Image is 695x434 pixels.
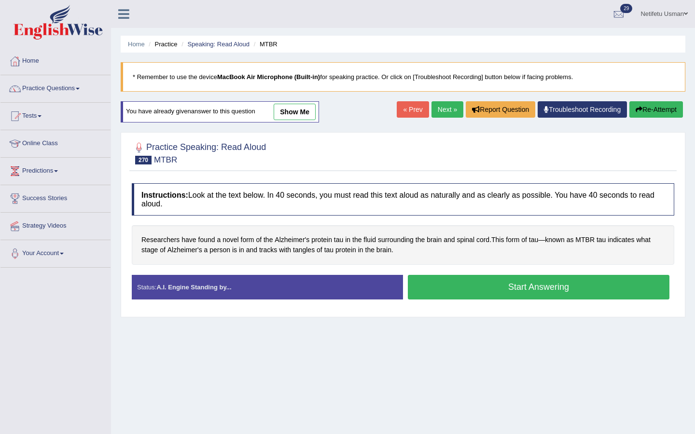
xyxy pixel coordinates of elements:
[187,41,250,48] a: Speaking: Read Aloud
[0,185,111,209] a: Success Stories
[324,245,334,255] span: Click to see word definition
[0,103,111,127] a: Tests
[0,48,111,72] a: Home
[246,245,257,255] span: Click to see word definition
[457,235,474,245] span: Click to see word definition
[506,235,519,245] span: Click to see word definition
[397,101,429,118] a: « Prev
[128,41,145,48] a: Home
[476,235,489,245] span: Click to see word definition
[529,235,538,245] span: Click to see word definition
[365,245,375,255] span: Click to see word definition
[334,235,343,245] span: Click to see word definition
[636,235,651,245] span: Click to see word definition
[135,156,152,164] span: 270
[241,235,254,245] span: Click to see word definition
[132,183,674,216] h4: Look at the text below. In 40 seconds, you must read this text aloud as naturally and as clearly ...
[545,235,564,245] span: Click to see word definition
[620,4,632,13] span: 29
[217,235,221,245] span: Click to see word definition
[209,245,230,255] span: Click to see word definition
[156,284,231,291] strong: A.I. Engine Standing by...
[444,235,455,245] span: Click to see word definition
[0,130,111,154] a: Online Class
[363,235,376,245] span: Click to see word definition
[251,40,278,49] li: MTBR
[352,235,361,245] span: Click to see word definition
[222,235,238,245] span: Click to see word definition
[0,240,111,264] a: Your Account
[538,101,627,118] a: Troubleshoot Recording
[181,235,196,245] span: Click to see word definition
[198,235,215,245] span: Click to see word definition
[0,158,111,182] a: Predictions
[416,235,425,245] span: Click to see word definition
[431,101,463,118] a: Next »
[274,104,316,120] a: show me
[427,235,442,245] span: Click to see word definition
[567,235,574,245] span: Click to see word definition
[376,245,391,255] span: Click to see word definition
[160,245,166,255] span: Click to see word definition
[256,235,262,245] span: Click to see word definition
[293,245,315,255] span: Click to see word definition
[466,101,535,118] button: Report Question
[132,140,266,164] h2: Practice Speaking: Read Aloud
[0,75,111,99] a: Practice Questions
[154,155,177,164] small: MTBR
[491,235,504,245] span: Click to see word definition
[335,245,356,255] span: Click to see word definition
[217,73,320,81] b: MacBook Air Microphone (Built-in)
[141,191,188,199] b: Instructions:
[141,235,180,245] span: Click to see word definition
[521,235,527,245] span: Click to see word definition
[629,101,683,118] button: Re-Attempt
[317,245,322,255] span: Click to see word definition
[132,225,674,264] div: . — .
[121,62,685,92] blockquote: * Remember to use the device for speaking practice. Or click on [Troubleshoot Recording] button b...
[275,235,309,245] span: Click to see word definition
[0,213,111,237] a: Strategy Videos
[204,245,208,255] span: Click to see word definition
[141,245,158,255] span: Click to see word definition
[358,245,363,255] span: Click to see word definition
[279,245,291,255] span: Click to see word definition
[259,245,277,255] span: Click to see word definition
[575,235,595,245] span: Click to see word definition
[345,235,350,245] span: Click to see word definition
[132,275,403,299] div: Status:
[311,235,332,245] span: Click to see word definition
[121,101,319,122] div: You have already given answer to this question
[408,275,669,299] button: Start Answering
[264,235,273,245] span: Click to see word definition
[232,245,237,255] span: Click to see word definition
[239,245,244,255] span: Click to see word definition
[167,245,202,255] span: Click to see word definition
[378,235,414,245] span: Click to see word definition
[146,40,177,49] li: Practice
[597,235,606,245] span: Click to see word definition
[608,235,634,245] span: Click to see word definition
